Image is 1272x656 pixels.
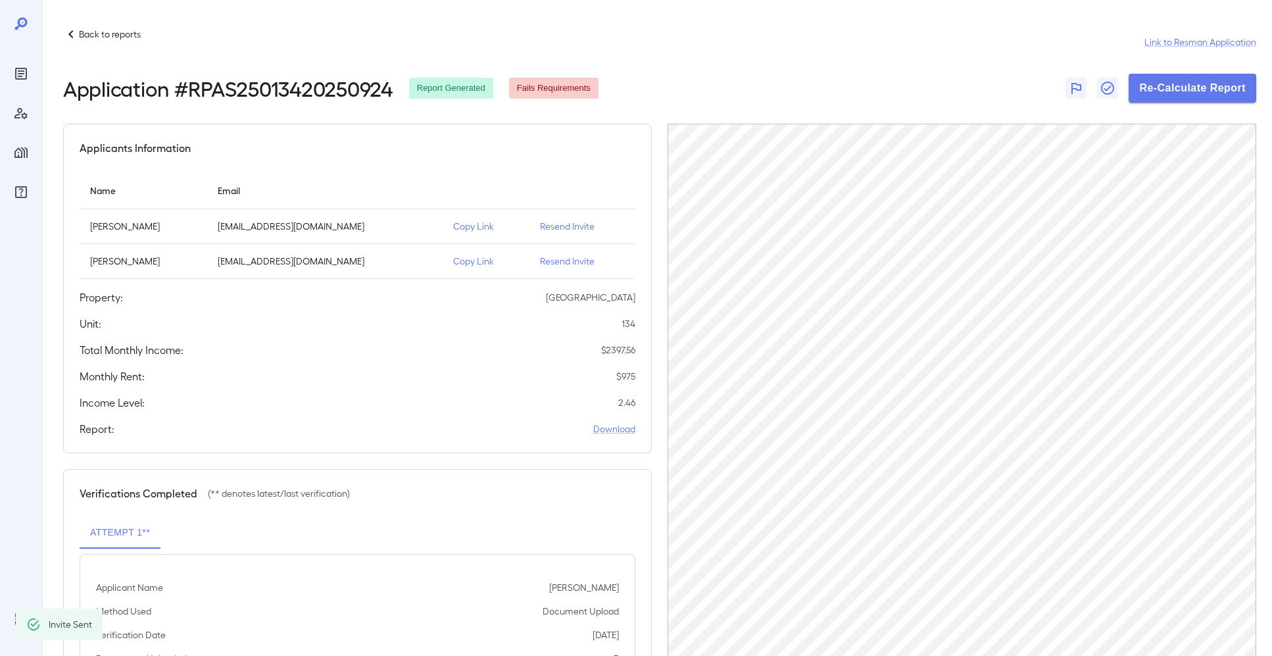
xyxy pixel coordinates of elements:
p: Verification Date [96,628,166,642]
p: [EMAIL_ADDRESS][DOMAIN_NAME] [218,255,432,268]
button: Flag Report [1065,78,1087,99]
div: Manage Users [11,103,32,124]
table: simple table [80,172,635,279]
p: Copy Link [453,255,519,268]
h5: Monthly Rent: [80,368,145,384]
h5: Total Monthly Income: [80,342,183,358]
p: Method Used [96,605,151,618]
div: Invite Sent [49,613,92,636]
p: 2.46 [618,396,635,409]
span: Fails Requirements [509,82,599,95]
span: Report Generated [409,82,493,95]
p: [GEOGRAPHIC_DATA] [546,291,635,304]
p: [PERSON_NAME] [549,581,619,594]
th: Name [80,172,207,209]
p: Resend Invite [540,220,625,233]
p: Resend Invite [540,255,625,268]
a: Link to Resman Application [1144,36,1256,49]
div: FAQ [11,182,32,203]
p: [EMAIL_ADDRESS][DOMAIN_NAME] [218,220,432,233]
h5: Property: [80,290,123,305]
p: [DATE] [593,628,619,642]
button: Attempt 1** [80,517,160,549]
p: 134 [622,317,635,330]
h5: Unit: [80,316,101,332]
h5: Report: [80,421,114,437]
p: Document Upload [543,605,619,618]
p: $ 2397.56 [601,343,635,357]
p: Copy Link [453,220,519,233]
p: [PERSON_NAME] [90,220,197,233]
a: Download [593,422,635,436]
h2: Application # RPAS25013420250924 [63,76,393,100]
th: Email [207,172,443,209]
p: Back to reports [79,28,141,41]
h5: Verifications Completed [80,486,197,501]
p: $ 975 [616,370,635,383]
p: (** denotes latest/last verification) [208,487,350,500]
h5: Applicants Information [80,140,191,156]
p: Applicant Name [96,581,163,594]
div: Log Out [11,609,32,630]
p: [PERSON_NAME] [90,255,197,268]
div: Manage Properties [11,142,32,163]
div: Reports [11,63,32,84]
h5: Income Level: [80,395,145,411]
button: Close Report [1097,78,1118,99]
button: Re-Calculate Report [1129,74,1256,103]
